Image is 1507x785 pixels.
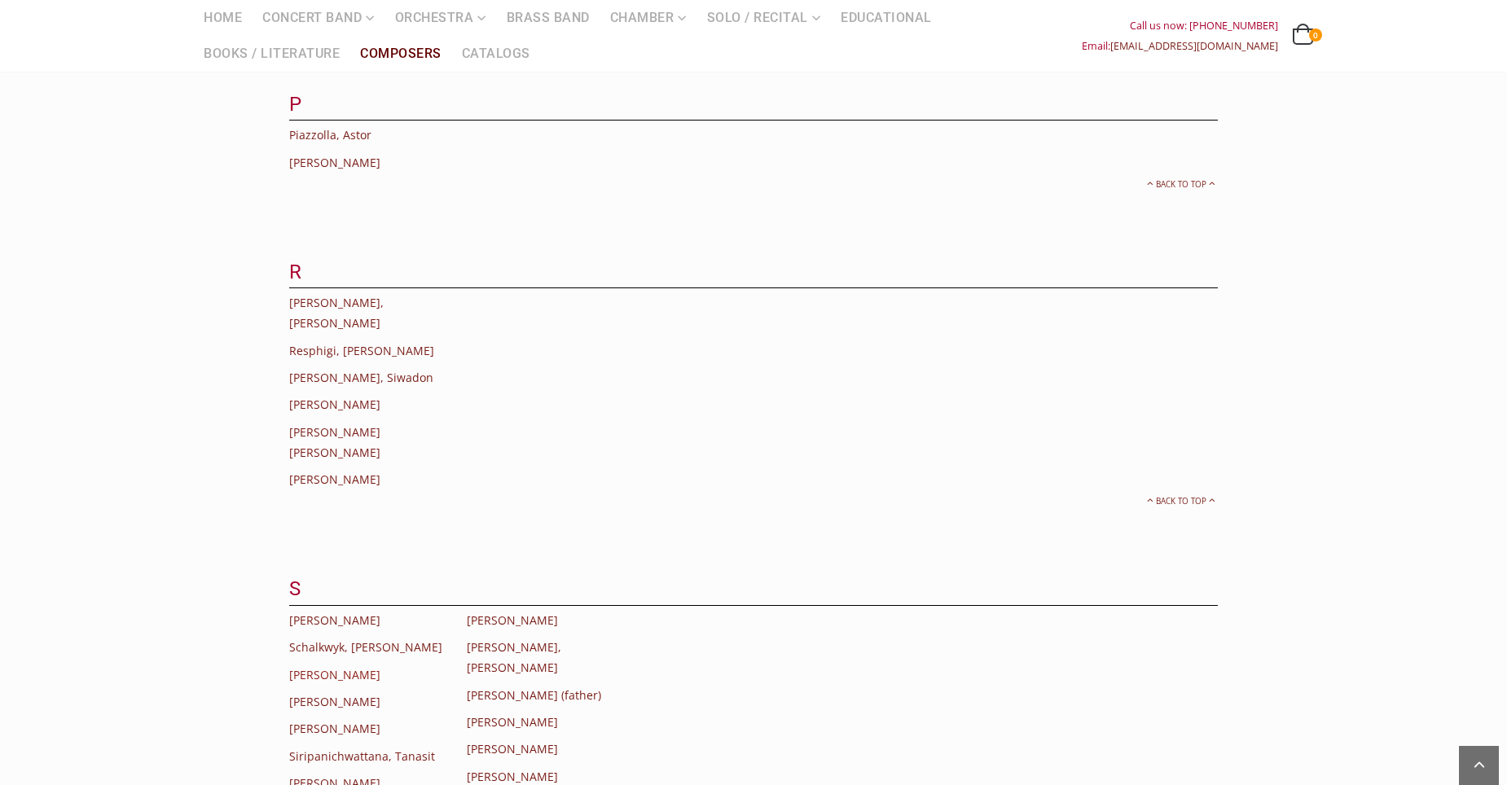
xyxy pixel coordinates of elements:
a: Schalkwyk, [PERSON_NAME] [289,639,442,655]
div: Call us now: [PHONE_NUMBER] [1082,15,1278,36]
a: [PERSON_NAME] [289,694,380,709]
span: R [289,261,302,283]
a: [EMAIL_ADDRESS][DOMAIN_NAME] [1110,39,1278,53]
a: Composers [350,36,451,72]
div: Email: [1082,36,1278,56]
a: [PERSON_NAME] [289,667,380,682]
a: [PERSON_NAME] [467,612,558,628]
span: P [289,93,302,116]
a: Piazzolla, Astor [289,127,371,143]
a: [PERSON_NAME] (father) [467,687,601,703]
a: [PERSON_NAME] [467,741,558,756]
span: S [289,577,301,600]
span: 0 [1309,29,1322,42]
a: [PERSON_NAME] [289,155,380,170]
a: Books / Literature [194,36,349,72]
a: Siripanichwattana, Tanasit [289,748,435,764]
a: [PERSON_NAME] [289,397,380,412]
a: [PERSON_NAME] [PERSON_NAME] [289,424,380,460]
a: [PERSON_NAME], Siwadon [289,370,433,385]
a: Catalogs [452,36,540,72]
a: [PERSON_NAME] [289,721,380,736]
a: Back to top [1145,496,1218,507]
a: Back to top [1145,179,1218,190]
a: [PERSON_NAME] [467,714,558,730]
a: [PERSON_NAME] [289,612,380,628]
a: Resphigi, [PERSON_NAME] [289,343,434,358]
a: [PERSON_NAME], [PERSON_NAME] [289,295,384,331]
a: [PERSON_NAME], [PERSON_NAME] [467,639,561,675]
a: [PERSON_NAME] [467,769,558,784]
a: [PERSON_NAME] [289,471,380,487]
